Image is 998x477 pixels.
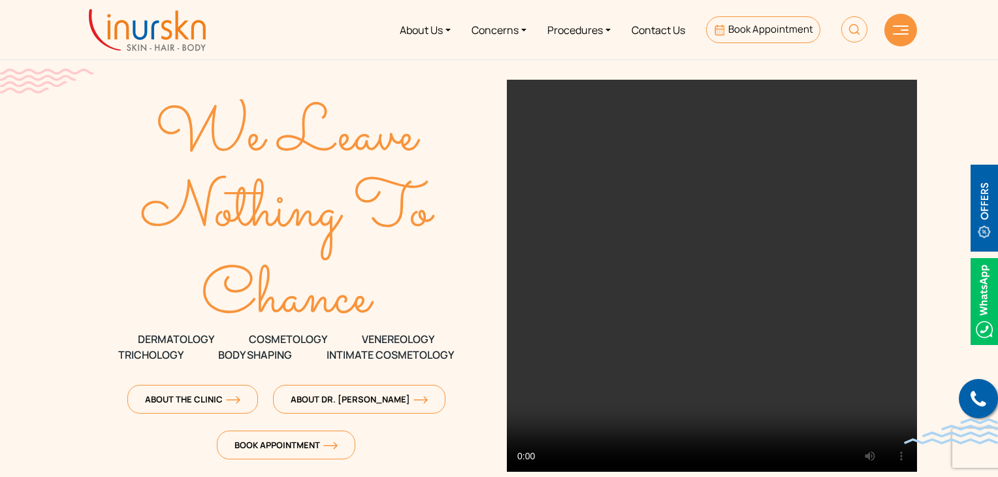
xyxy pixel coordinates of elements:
[226,396,240,404] img: orange-arrow
[904,418,998,444] img: bluewave
[89,9,206,51] img: inurskn-logo
[971,293,998,308] a: Whatsappicon
[218,347,292,363] span: Body Shaping
[155,88,421,185] text: We Leave
[841,16,867,42] img: HeaderSearch
[413,396,428,404] img: orange-arrow
[323,442,338,450] img: orange-arrow
[327,347,454,363] span: Intimate Cosmetology
[389,5,461,54] a: About Us
[118,347,184,363] span: TRICHOLOGY
[127,385,258,414] a: About The Clinicorange-arrow
[971,165,998,252] img: offerBt
[217,431,355,459] a: Book Appointmentorange-arrow
[138,331,214,347] span: DERMATOLOGY
[145,393,240,405] span: About The Clinic
[461,5,537,54] a: Concerns
[234,439,338,451] span: Book Appointment
[362,331,434,347] span: VENEREOLOGY
[273,385,445,414] a: About Dr. [PERSON_NAME]orange-arrow
[728,22,813,36] span: Book Appointment
[202,250,375,347] text: Chance
[291,393,428,405] span: About Dr. [PERSON_NAME]
[706,16,820,43] a: Book Appointment
[893,25,909,35] img: hamLine.svg
[249,331,327,347] span: COSMETOLOGY
[537,5,621,54] a: Procedures
[971,258,998,345] img: Whatsappicon
[141,163,436,260] text: Nothing To
[621,5,696,54] a: Contact Us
